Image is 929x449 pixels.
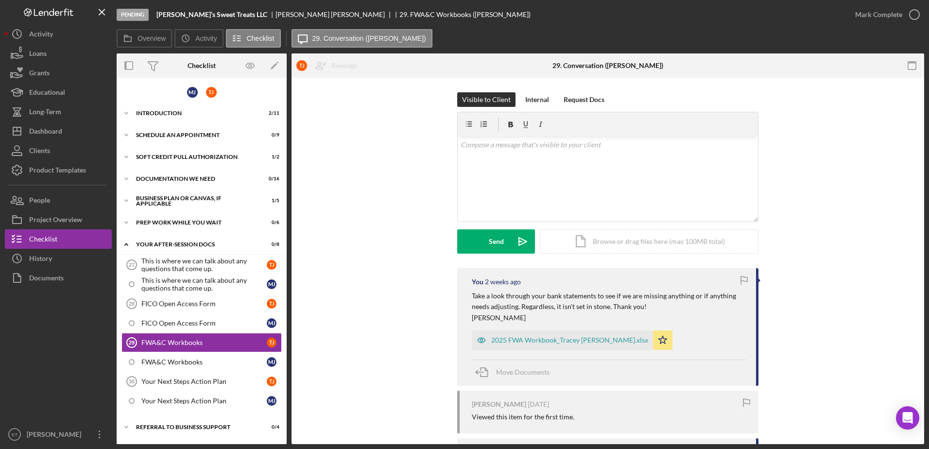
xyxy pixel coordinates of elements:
button: Checklist [226,29,281,48]
label: 29. Conversation ([PERSON_NAME]) [312,35,426,42]
div: T J [267,260,276,270]
button: Internal [520,92,554,107]
div: Viewed this item for the first time. [472,413,574,421]
a: 28FICO Open Access FormTJ [121,294,282,313]
button: Move Documents [472,360,559,384]
div: Loans [29,44,47,66]
div: Dashboard [29,121,62,143]
button: Project Overview [5,210,112,229]
button: Send [457,229,535,254]
div: This is where we can talk about any questions that come up. [141,257,267,273]
label: Checklist [247,35,275,42]
div: Long-Term [29,102,61,124]
text: ET [12,432,17,437]
tspan: 30 [129,379,135,384]
div: 0 / 9 [262,132,279,138]
tspan: 27 [129,262,135,268]
p: [PERSON_NAME] [472,312,746,323]
a: FICO Open Access FormMJ [121,313,282,333]
div: Request Docs [564,92,604,107]
div: M J [267,396,276,406]
div: Send [489,229,504,254]
button: Activity [174,29,223,48]
div: Visible to Client [462,92,511,107]
tspan: 28 [129,301,135,307]
div: T J [267,299,276,309]
a: This is where we can talk about any questions that come up.MJ [121,275,282,294]
div: M J [187,87,198,98]
div: 0 / 4 [262,424,279,430]
button: Product Templates [5,160,112,180]
time: 2025-09-08 22:53 [485,278,521,286]
div: Referral to Business Support [136,424,255,430]
div: 29. Conversation ([PERSON_NAME]) [552,62,663,69]
div: People [29,190,50,212]
div: Product Templates [29,160,86,182]
div: T J [206,87,217,98]
a: FWA&C WorkbooksMJ [121,352,282,372]
div: Checklist [188,62,216,69]
button: Long-Term [5,102,112,121]
button: Checklist [5,229,112,249]
button: Educational [5,83,112,102]
button: Visible to Client [457,92,516,107]
button: Grants [5,63,112,83]
a: History [5,249,112,268]
div: Your Next Steps Action Plan [141,397,267,405]
div: 29. FWA&C Workbooks ([PERSON_NAME]) [399,11,531,18]
div: This is where we can talk about any questions that come up. [141,276,267,292]
div: Reassign [331,56,358,75]
div: 1 / 5 [262,198,279,204]
a: 30Your Next Steps Action PlanTJ [121,372,282,391]
div: History [29,249,52,271]
button: Documents [5,268,112,288]
div: You [472,278,483,286]
div: 2 / 11 [262,110,279,116]
button: Overview [117,29,172,48]
button: Clients [5,141,112,160]
div: Prep Work While You Wait [136,220,255,225]
tspan: 29 [129,340,135,345]
label: Overview [138,35,166,42]
div: Business Plan or Canvas, if applicable [136,195,255,207]
div: Your Next Steps Action Plan [141,378,267,385]
div: Checklist [29,229,57,251]
a: Dashboard [5,121,112,141]
div: Clients [29,141,50,163]
div: Pending [117,9,149,21]
div: FWA&C Workbooks [141,339,267,346]
button: People [5,190,112,210]
div: Mark Complete [855,5,902,24]
div: Open Intercom Messenger [896,406,919,430]
a: 27This is where we can talk about any questions that come up.TJ [121,255,282,275]
p: Take a look through your bank statements to see if we are missing anything or if anything needs a... [472,291,746,312]
button: Mark Complete [845,5,924,24]
div: Introduction [136,110,255,116]
div: 2025 FWA Workbook_Tracey [PERSON_NAME].xlsx [491,336,648,344]
button: ET[PERSON_NAME] [5,425,112,444]
div: Schedule An Appointment [136,132,255,138]
div: 0 / 16 [262,176,279,182]
a: 29FWA&C WorkbooksTJ [121,333,282,352]
a: Your Next Steps Action PlanMJ [121,391,282,411]
div: FICO Open Access Form [141,300,267,308]
button: Activity [5,24,112,44]
time: 2025-08-21 03:00 [528,400,549,408]
div: 0 / 6 [262,220,279,225]
button: 2025 FWA Workbook_Tracey [PERSON_NAME].xlsx [472,330,672,350]
div: [PERSON_NAME] [472,400,526,408]
div: 1 / 2 [262,154,279,160]
label: Activity [195,35,217,42]
div: T J [267,338,276,347]
div: Grants [29,63,50,85]
div: Activity [29,24,53,46]
div: Educational [29,83,65,104]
